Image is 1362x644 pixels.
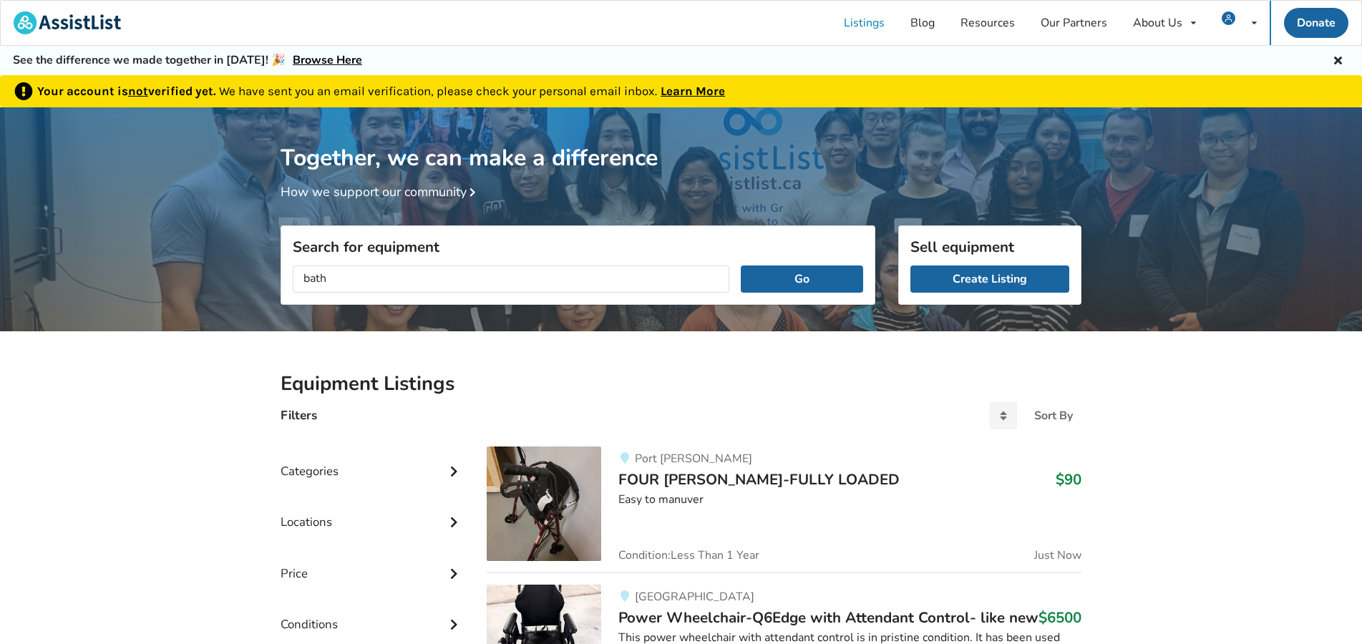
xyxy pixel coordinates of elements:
[618,550,759,561] span: Condition: Less Than 1 Year
[281,588,464,639] div: Conditions
[37,84,219,98] b: Your account is verified yet.
[898,1,948,45] a: Blog
[1034,410,1073,421] div: Sort By
[37,82,725,101] p: We have sent you an email verification, please check your personal email inbox.
[281,107,1081,172] h1: Together, we can make a difference
[487,447,1081,572] a: mobility-four whell walker-fully loadedPort [PERSON_NAME]FOUR [PERSON_NAME]-FULLY LOADED$90Easy t...
[635,451,752,467] span: Port [PERSON_NAME]
[128,84,148,98] u: not
[281,486,464,537] div: Locations
[293,52,362,68] a: Browse Here
[661,84,725,98] a: Learn More
[831,1,898,45] a: Listings
[1133,17,1182,29] div: About Us
[1038,608,1081,627] h3: $6500
[281,407,317,424] h4: Filters
[741,265,863,293] button: Go
[1056,470,1081,489] h3: $90
[1222,11,1235,25] img: user icon
[281,371,1081,396] h2: Equipment Listings
[487,447,601,561] img: mobility-four whell walker-fully loaded
[1028,1,1120,45] a: Our Partners
[13,53,362,68] h5: See the difference we made together in [DATE]! 🎉
[948,1,1028,45] a: Resources
[293,238,863,256] h3: Search for equipment
[14,11,121,34] img: assistlist-logo
[293,265,729,293] input: I am looking for...
[910,265,1069,293] a: Create Listing
[1284,8,1348,38] a: Donate
[910,238,1069,256] h3: Sell equipment
[618,608,1038,628] span: Power Wheelchair-Q6Edge with Attendant Control- like new
[635,589,754,605] span: [GEOGRAPHIC_DATA]
[281,435,464,486] div: Categories
[618,492,1081,508] div: Easy to manuver
[1034,550,1081,561] span: Just Now
[281,537,464,588] div: Price
[281,183,481,200] a: How we support our community
[618,469,900,489] span: FOUR [PERSON_NAME]-FULLY LOADED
